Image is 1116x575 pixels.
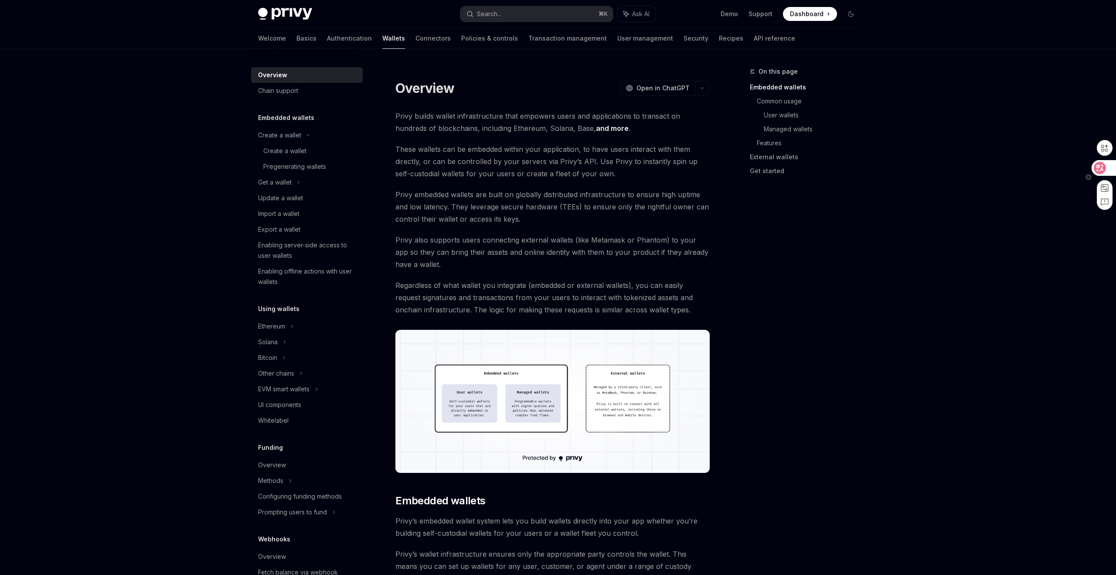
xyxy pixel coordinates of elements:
[263,146,306,156] div: Create a wallet
[258,130,301,140] div: Create a wallet
[251,237,363,264] a: Enabling server-side access to user wallets
[750,150,865,164] a: External wallets
[461,28,518,49] a: Policies & controls
[258,8,312,20] img: dark logo
[395,494,485,508] span: Embedded wallets
[382,28,405,49] a: Wallets
[251,206,363,222] a: Import a wallet
[528,28,607,49] a: Transaction management
[844,7,858,21] button: Toggle dark mode
[296,28,316,49] a: Basics
[258,70,287,80] div: Overview
[460,6,613,22] button: Search...⌘K
[251,159,363,175] a: Pregenerating wallets
[258,384,310,394] div: EVM smart wallets
[251,413,363,428] a: Whitelabel
[258,491,342,502] div: Configuring funding methods
[258,266,357,287] div: Enabling offline actions with user wallets
[749,10,772,18] a: Support
[258,460,286,470] div: Overview
[395,110,710,134] span: Privy builds wallet infrastructure that empowers users and applications to transact on hundreds o...
[258,400,301,410] div: UI components
[251,190,363,206] a: Update a wallet
[754,28,795,49] a: API reference
[477,9,501,19] div: Search...
[395,330,710,473] img: images/walletoverview.png
[327,28,372,49] a: Authentication
[395,515,710,539] span: Privy’s embedded wallet system lets you build wallets directly into your app whether you’re build...
[251,83,363,99] a: Chain support
[258,337,278,347] div: Solana
[764,108,865,122] a: User wallets
[258,113,314,123] h5: Embedded wallets
[395,80,454,96] h1: Overview
[395,234,710,270] span: Privy also supports users connecting external wallets (like Metamask or Phantom) to your app so t...
[258,534,290,544] h5: Webhooks
[251,143,363,159] a: Create a wallet
[258,551,286,562] div: Overview
[750,80,865,94] a: Embedded wallets
[757,136,865,150] a: Features
[258,86,298,96] div: Chain support
[596,124,629,133] a: and more
[258,209,299,219] div: Import a wallet
[684,28,708,49] a: Security
[251,222,363,237] a: Export a wallet
[617,6,656,22] button: Ask AI
[258,353,277,363] div: Bitcoin
[258,442,283,453] h5: Funding
[719,28,743,49] a: Recipes
[636,84,690,92] span: Open in ChatGPT
[759,66,798,77] span: On this page
[395,188,710,225] span: Privy embedded wallets are built on globally distributed infrastructure to ensure high uptime and...
[750,164,865,178] a: Get started
[395,143,710,180] span: These wallets can be embedded within your application, to have users interact with them directly,...
[757,94,865,108] a: Common usage
[258,28,286,49] a: Welcome
[783,7,837,21] a: Dashboard
[251,489,363,504] a: Configuring funding methods
[251,67,363,83] a: Overview
[258,224,300,235] div: Export a wallet
[258,507,327,517] div: Prompting users to fund
[258,368,294,379] div: Other chains
[764,122,865,136] a: Managed wallets
[258,476,283,486] div: Methods
[620,81,695,96] button: Open in ChatGPT
[632,10,650,18] span: Ask AI
[599,10,608,17] span: ⌘ K
[258,415,289,426] div: Whitelabel
[251,549,363,565] a: Overview
[617,28,673,49] a: User management
[415,28,451,49] a: Connectors
[263,161,326,172] div: Pregenerating wallets
[395,279,710,316] span: Regardless of what wallet you integrate (embedded or external wallets), you can easily request si...
[251,397,363,413] a: UI components
[258,177,292,188] div: Get a wallet
[251,457,363,473] a: Overview
[251,264,363,290] a: Enabling offline actions with user wallets
[258,240,357,261] div: Enabling server-side access to user wallets
[258,193,303,203] div: Update a wallet
[721,10,738,18] a: Demo
[790,10,823,18] span: Dashboard
[258,321,285,332] div: Ethereum
[258,304,299,314] h5: Using wallets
